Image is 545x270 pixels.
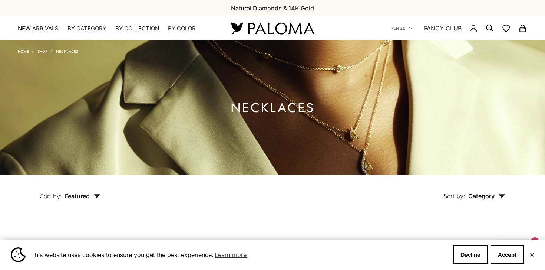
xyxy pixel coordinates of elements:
nav: Breadcrumb [18,48,78,53]
button: Close [529,253,534,257]
a: Necklaces [56,49,78,53]
a: FANCY CLUB [424,23,462,33]
span: This website uses cookies to ensure you get the best experience. [31,249,447,260]
button: Sort by: Category [426,175,522,206]
span: Category [468,192,505,200]
span: PLN zł [391,25,405,32]
a: NEW ARRIVALS [18,25,59,32]
span: Featured [65,192,100,200]
h1: Necklaces [231,103,315,113]
p: Natural Diamonds & 14K Gold [231,3,314,13]
summary: By Color [168,25,196,32]
img: Cookie banner [11,247,26,262]
button: PLN zł [391,25,413,32]
nav: Secondary navigation [391,16,527,40]
span: Sort by: [40,192,62,200]
button: Sort by: Featured [23,175,117,206]
button: Decline [453,245,488,264]
a: Learn more [214,249,248,260]
summary: By Category [67,25,106,32]
a: Home [18,49,29,53]
span: Sort by: [443,192,465,200]
a: Shop [37,49,47,53]
summary: By Collection [115,25,159,32]
button: Accept [491,245,524,264]
nav: Primary navigation [18,25,213,32]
